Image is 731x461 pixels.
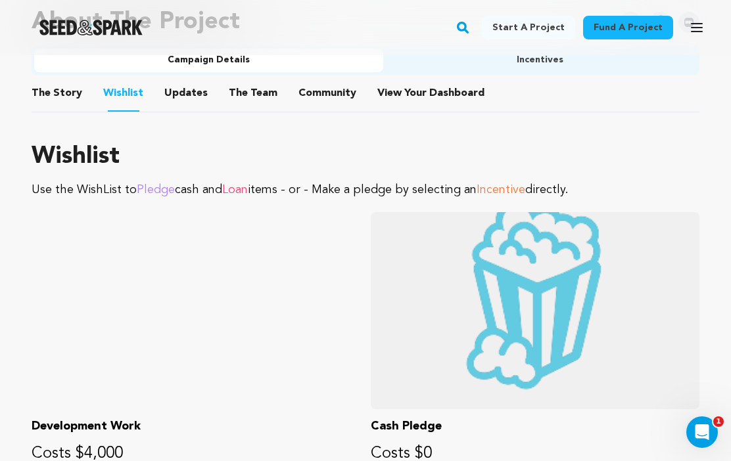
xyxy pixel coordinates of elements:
span: 1 [713,416,724,427]
button: Incentives [383,49,697,72]
a: Start a project [482,16,575,39]
a: Seed&Spark Homepage [39,20,143,35]
span: Incentive [477,184,525,196]
iframe: Intercom live chat [686,416,718,448]
span: Community [298,85,356,101]
img: Seed&Spark Logo Dark Mode [39,20,143,35]
a: ViewYourDashboard [377,85,487,101]
span: Wishlist [103,85,143,101]
p: Cash Pledge [371,417,699,435]
span: Dashboard [429,85,484,101]
span: The [32,85,51,101]
span: Team [229,85,277,101]
p: Development Work [32,417,360,435]
p: Use the WishList to cash and items - or - Make a pledge by selecting an directly. [32,181,699,199]
a: Fund a project [583,16,673,39]
span: Your [377,85,487,101]
span: Updates [164,85,208,101]
button: Campaign Details [34,49,383,72]
span: The [229,85,248,101]
h1: Wishlist [32,144,699,170]
span: Story [32,85,82,101]
span: Pledge [137,184,175,196]
span: Loan [222,184,248,196]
